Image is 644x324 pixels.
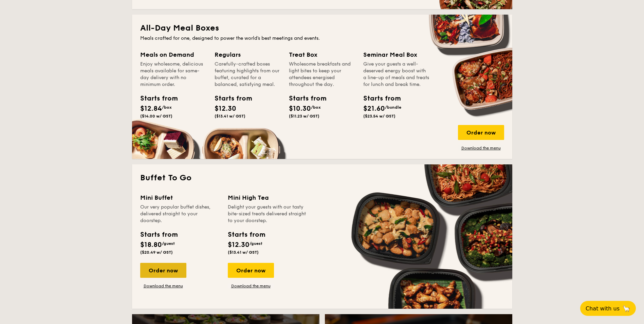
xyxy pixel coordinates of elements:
[140,23,504,34] h2: All-Day Meal Boxes
[162,241,175,246] span: /guest
[140,61,206,88] div: Enjoy wholesome, delicious meals available for same-day delivery with no minimum order.
[140,105,162,113] span: $12.84
[140,93,171,104] div: Starts from
[363,50,429,59] div: Seminar Meal Box
[215,93,245,104] div: Starts from
[228,193,307,202] div: Mini High Tea
[311,105,321,110] span: /box
[215,61,281,88] div: Carefully-crafted boxes featuring highlights from our buffet, curated for a balanced, satisfying ...
[215,105,236,113] span: $12.30
[385,105,401,110] span: /bundle
[140,241,162,249] span: $18.80
[622,305,630,312] span: 🦙
[363,61,429,88] div: Give your guests a well-deserved energy boost with a line-up of meals and treats for lunch and br...
[289,93,319,104] div: Starts from
[580,301,636,316] button: Chat with us🦙
[140,193,220,202] div: Mini Buffet
[458,125,504,140] div: Order now
[250,241,262,246] span: /guest
[289,105,311,113] span: $10.30
[228,250,259,255] span: ($13.41 w/ GST)
[363,105,385,113] span: $21.60
[228,241,250,249] span: $12.30
[228,204,307,224] div: Delight your guests with our tasty bite-sized treats delivered straight to your doorstep.
[162,105,172,110] span: /box
[228,283,274,289] a: Download the menu
[140,250,173,255] span: ($20.49 w/ GST)
[215,114,245,119] span: ($13.41 w/ GST)
[363,114,395,119] span: ($23.54 w/ GST)
[140,263,186,278] div: Order now
[586,305,620,312] span: Chat with us
[289,50,355,59] div: Treat Box
[215,50,281,59] div: Regulars
[228,263,274,278] div: Order now
[289,114,319,119] span: ($11.23 w/ GST)
[289,61,355,88] div: Wholesome breakfasts and light bites to keep your attendees energised throughout the day.
[140,114,172,119] span: ($14.00 w/ GST)
[140,204,220,224] div: Our very popular buffet dishes, delivered straight to your doorstep.
[140,230,177,240] div: Starts from
[140,35,504,42] div: Meals crafted for one, designed to power the world's best meetings and events.
[458,145,504,151] a: Download the menu
[140,173,504,183] h2: Buffet To Go
[140,50,206,59] div: Meals on Demand
[228,230,265,240] div: Starts from
[140,283,186,289] a: Download the menu
[363,93,394,104] div: Starts from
